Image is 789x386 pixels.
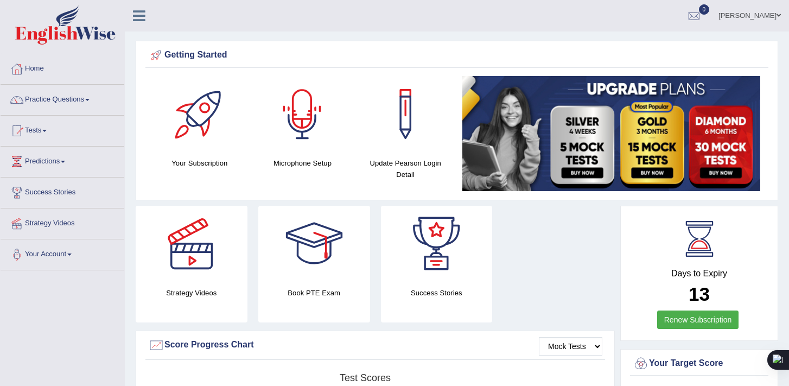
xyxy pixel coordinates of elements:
a: Success Stories [1,178,124,205]
a: Predictions [1,147,124,174]
h4: Days to Expiry [633,269,766,279]
a: Renew Subscription [657,311,739,329]
a: Practice Questions [1,85,124,112]
b: 13 [689,283,710,305]
div: Getting Started [148,47,766,64]
h4: Success Stories [381,287,493,299]
h4: Book PTE Exam [258,287,370,299]
span: 0 [699,4,710,15]
a: Your Account [1,239,124,267]
a: Tests [1,116,124,143]
a: Strategy Videos [1,208,124,236]
h4: Your Subscription [154,157,246,169]
div: Your Target Score [633,356,766,372]
h4: Strategy Videos [136,287,247,299]
img: small5.jpg [462,76,760,191]
div: Score Progress Chart [148,337,602,353]
h4: Microphone Setup [257,157,349,169]
h4: Update Pearson Login Detail [359,157,451,180]
tspan: Test scores [340,372,391,383]
a: Home [1,54,124,81]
